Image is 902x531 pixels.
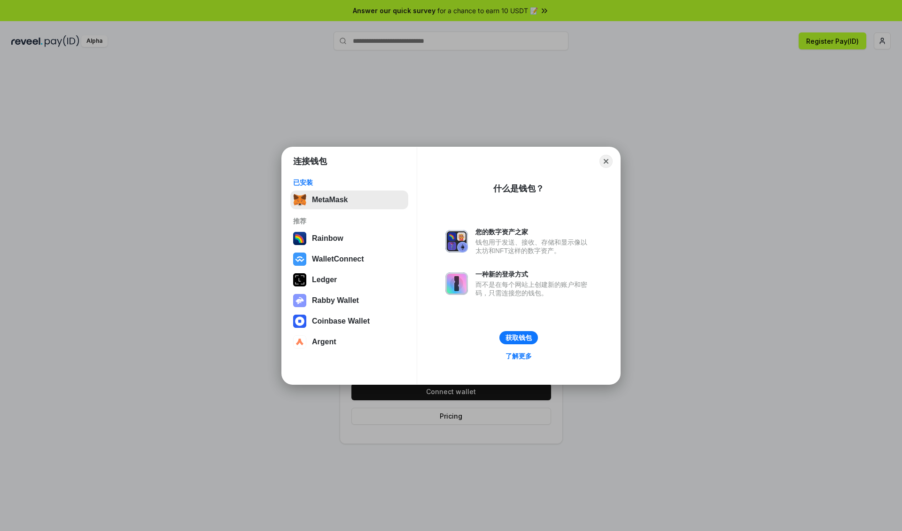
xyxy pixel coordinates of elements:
[293,156,327,167] h1: 连接钱包
[293,178,405,187] div: 已安装
[293,335,306,349] img: svg+xml,%3Csvg%20width%3D%2228%22%20height%3D%2228%22%20viewBox%3D%220%200%2028%2028%22%20fill%3D...
[312,234,343,243] div: Rainbow
[475,270,592,278] div: 一种新的登录方式
[445,230,468,253] img: svg+xml,%3Csvg%20xmlns%3D%22http%3A%2F%2Fwww.w3.org%2F2000%2Fsvg%22%20fill%3D%22none%22%20viewBox...
[293,232,306,245] img: svg+xml,%3Csvg%20width%3D%22120%22%20height%3D%22120%22%20viewBox%3D%220%200%20120%20120%22%20fil...
[290,333,408,351] button: Argent
[293,193,306,206] img: svg+xml,%3Csvg%20fill%3D%22none%22%20height%3D%2233%22%20viewBox%3D%220%200%2035%2033%22%20width%...
[290,250,408,269] button: WalletConnect
[505,352,532,360] div: 了解更多
[475,280,592,297] div: 而不是在每个网站上创建新的账户和密码，只需连接您的钱包。
[599,155,613,168] button: Close
[290,229,408,248] button: Rainbow
[312,296,359,305] div: Rabby Wallet
[500,350,537,362] a: 了解更多
[290,312,408,331] button: Coinbase Wallet
[493,183,544,194] div: 什么是钱包？
[293,253,306,266] img: svg+xml,%3Csvg%20width%3D%2228%22%20height%3D%2228%22%20viewBox%3D%220%200%2028%2028%22%20fill%3D...
[505,333,532,342] div: 获取钱包
[290,270,408,289] button: Ledger
[475,238,592,255] div: 钱包用于发送、接收、存储和显示像以太坊和NFT这样的数字资产。
[312,276,337,284] div: Ledger
[475,228,592,236] div: 您的数字资产之家
[293,273,306,286] img: svg+xml,%3Csvg%20xmlns%3D%22http%3A%2F%2Fwww.w3.org%2F2000%2Fsvg%22%20width%3D%2228%22%20height%3...
[293,315,306,328] img: svg+xml,%3Csvg%20width%3D%2228%22%20height%3D%2228%22%20viewBox%3D%220%200%2028%2028%22%20fill%3D...
[312,255,364,263] div: WalletConnect
[312,317,370,325] div: Coinbase Wallet
[290,291,408,310] button: Rabby Wallet
[499,331,538,344] button: 获取钱包
[293,217,405,225] div: 推荐
[312,196,348,204] div: MetaMask
[293,294,306,307] img: svg+xml,%3Csvg%20xmlns%3D%22http%3A%2F%2Fwww.w3.org%2F2000%2Fsvg%22%20fill%3D%22none%22%20viewBox...
[312,338,336,346] div: Argent
[445,272,468,295] img: svg+xml,%3Csvg%20xmlns%3D%22http%3A%2F%2Fwww.w3.org%2F2000%2Fsvg%22%20fill%3D%22none%22%20viewBox...
[290,190,408,209] button: MetaMask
